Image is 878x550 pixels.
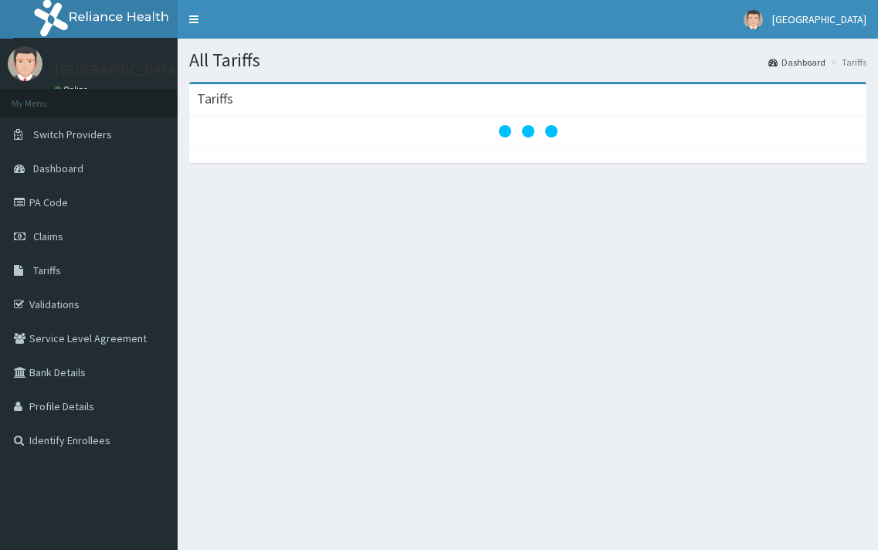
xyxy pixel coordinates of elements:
[33,263,61,277] span: Tariffs
[497,100,559,162] svg: audio-loading
[54,63,181,76] p: [GEOGRAPHIC_DATA]
[744,10,763,29] img: User Image
[54,84,91,95] a: Online
[827,56,866,69] li: Tariffs
[197,92,233,106] h3: Tariffs
[33,127,112,141] span: Switch Providers
[189,50,866,70] h1: All Tariffs
[33,161,83,175] span: Dashboard
[772,12,866,26] span: [GEOGRAPHIC_DATA]
[768,56,825,69] a: Dashboard
[8,46,42,81] img: User Image
[33,229,63,243] span: Claims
